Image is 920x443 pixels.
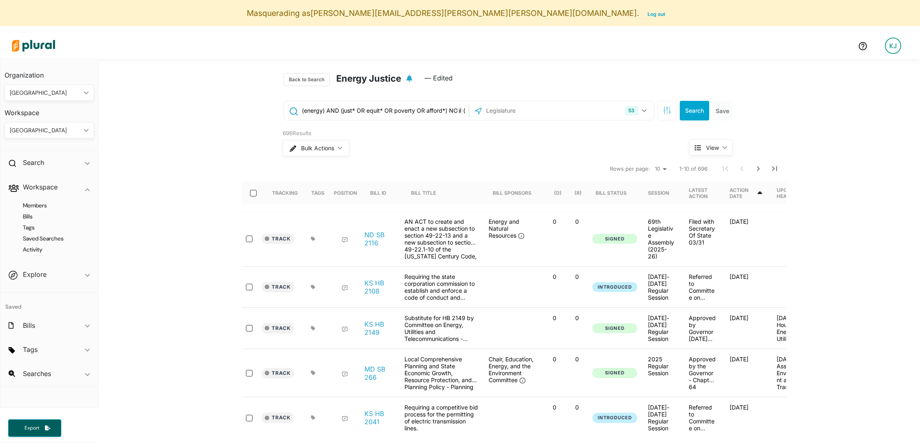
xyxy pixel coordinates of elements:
input: select-row-state-ks-2025_2026-hb2108 [246,284,252,290]
span: Energy and Natural Resources [489,218,519,239]
div: Requiring a competitive bid process for the permitting of electric transmission lines. [400,404,482,432]
a: KS HB 2041 [364,410,395,426]
div: Referred to Committee on Energy, Utilities and Telecommunications [682,273,723,301]
button: Signed [592,323,637,334]
div: Filed with Secretary Of State 03/31 [682,218,723,260]
div: Add tags [311,285,315,289]
div: Upcoming Hearing [777,187,804,199]
input: Legislature [485,103,573,118]
span: [PERSON_NAME][EMAIL_ADDRESS][PERSON_NAME][PERSON_NAME][DOMAIN_NAME] [310,8,637,18]
p: 0 [547,404,563,411]
h3: Organization [4,63,94,81]
div: Tracking [272,190,298,196]
a: Tags [13,224,90,232]
button: Track [261,412,294,423]
a: KJ [878,34,908,57]
div: [GEOGRAPHIC_DATA] [10,89,80,97]
h2: Search [23,158,44,167]
button: Signed [592,234,637,244]
a: ND SB 2116 [364,231,395,247]
div: Tags [311,182,324,205]
p: [DATE] - House Energy, Utilities and Telecommunications [777,314,804,342]
div: [DATE]-[DATE] Regular Session [648,314,676,342]
div: 53 [625,106,638,115]
div: [DATE] [723,273,770,301]
input: select-row-state-ks-2025_2026-hb2149 [246,325,252,332]
button: First Page [717,160,734,177]
div: Bill ID [370,182,394,205]
div: (R) [574,190,582,196]
button: Introduced [592,282,637,292]
a: Activity [13,246,90,254]
img: Logo for Plural [5,31,62,60]
div: Position [334,190,357,196]
h3: Workspace [4,101,94,119]
button: Search [680,101,709,120]
div: Tooltip anchor [456,107,464,114]
p: 0 [547,314,563,321]
button: Signed [592,368,637,378]
div: Action Date [730,187,756,199]
div: [GEOGRAPHIC_DATA] [10,126,80,135]
span: View [706,143,719,152]
p: 0 [547,273,563,280]
a: KS HB 2108 [364,279,395,295]
a: MD SB 266 [364,365,395,381]
div: Bill ID [370,190,386,196]
div: Bill Status [596,190,627,196]
div: AN ACT to create and enact a new subsection to section 49-22-13 and a new subsection to section 4... [400,218,482,260]
div: Session [648,190,669,196]
div: 696 Results [283,129,659,138]
button: Bulk Actions [283,140,349,156]
div: KJ [885,38,901,54]
div: Add tags [311,326,315,331]
div: Add Position Statement [342,285,348,292]
div: Action Date [730,182,764,205]
div: Add Position Statement [342,237,348,243]
button: Track [261,368,294,378]
span: Bulk Actions [301,145,334,151]
div: 2025 Regular Session [648,356,676,376]
div: Add Position Statement [342,326,348,333]
div: [DATE]-[DATE] Regular Session [648,404,676,432]
div: Referred to Committee on Energy, Utilities and Telecommunications [682,404,723,432]
button: Next Page [750,160,766,177]
button: Track [261,323,294,334]
button: Back to Search [284,73,330,86]
div: Upcoming Hearing [777,182,811,205]
div: [DATE] [723,356,770,390]
span: Rows per page: [610,165,650,173]
button: Track [261,234,294,244]
p: 0 [569,273,585,280]
div: Local Comprehensive Planning and State Economic Growth, Resource Protection, and Planning Policy ... [400,356,482,390]
h2: Energy Justice [336,73,401,86]
div: [DATE]-[DATE] Regular Session [648,273,676,301]
a: Members [13,202,90,209]
div: (R) [574,182,582,205]
h2: Bills [23,321,35,330]
button: Introduced [592,413,637,423]
a: Bills [13,213,90,220]
button: Previous Page [734,160,750,177]
div: Bill Title [411,182,443,205]
h4: Saved [0,293,98,313]
div: Position [334,182,357,205]
div: Latest Action [689,182,717,205]
button: Last Page [766,160,783,177]
div: 69th Legislative Assembly (2025-26) [648,218,676,260]
span: 1-10 of 696 [679,165,708,173]
p: 0 [569,218,585,225]
div: Bill Sponsors [493,182,531,205]
p: [DATE] - Assembly Environment and Transportation Committee [777,356,804,383]
p: 0 [569,314,585,321]
button: 53 [622,103,652,118]
iframe: Intercom live chat [892,415,912,435]
div: Bill Sponsors [493,190,531,196]
div: (D) [554,190,562,196]
div: [DATE] [723,314,770,342]
div: Tracking [272,182,298,205]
